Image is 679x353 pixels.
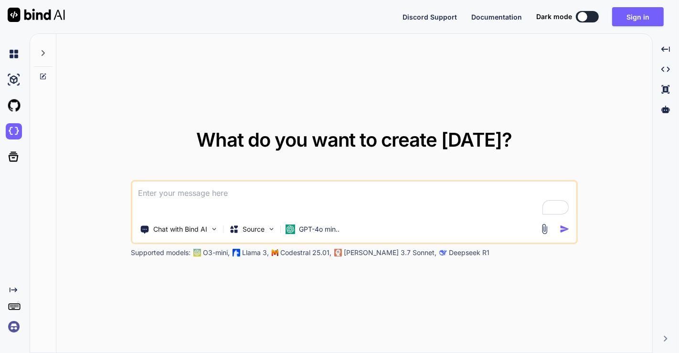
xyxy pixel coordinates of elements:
img: signin [6,319,22,335]
p: Chat with Bind AI [153,225,207,234]
img: icon [560,224,570,234]
img: Mistral-AI [272,249,278,256]
img: GPT-4 [193,249,201,257]
img: claude [334,249,342,257]
p: [PERSON_NAME] 3.7 Sonnet, [344,248,436,257]
img: Llama2 [233,249,240,257]
p: Supported models: [131,248,191,257]
button: Discord Support [403,12,457,22]
p: GPT-4o min.. [299,225,339,234]
button: Sign in [612,7,664,26]
img: chat [6,46,22,62]
p: Llama 3, [242,248,269,257]
img: attachment [539,224,550,235]
img: ai-studio [6,72,22,88]
p: Source [243,225,265,234]
img: Bind AI [8,8,65,22]
img: githubLight [6,97,22,114]
p: Codestral 25.01, [280,248,331,257]
textarea: To enrich screen reader interactions, please activate Accessibility in Grammarly extension settings [132,182,576,217]
span: What do you want to create [DATE]? [196,128,512,151]
img: darkCloudIdeIcon [6,123,22,139]
img: Pick Models [267,225,276,233]
img: GPT-4o mini [286,225,295,234]
button: Documentation [471,12,522,22]
p: O3-mini, [203,248,230,257]
span: Discord Support [403,13,457,21]
img: Pick Tools [210,225,218,233]
img: claude [439,249,447,257]
span: Dark mode [536,12,572,21]
span: Documentation [471,13,522,21]
p: Deepseek R1 [449,248,489,257]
